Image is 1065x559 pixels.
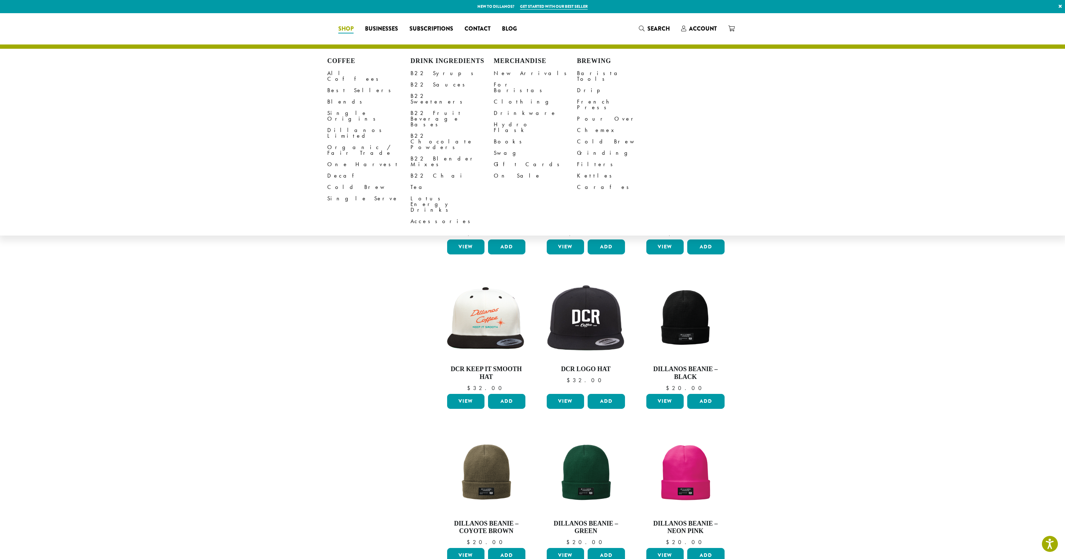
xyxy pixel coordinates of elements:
[327,125,410,142] a: Dillanos Limited
[687,239,725,254] button: Add
[520,4,588,10] a: Get started with our best seller
[545,284,627,354] img: dcr-hat.png
[410,181,494,193] a: Tea
[645,124,726,237] a: Bodum Handheld Milk Frother $10.00
[567,376,573,384] span: $
[577,125,660,136] a: Chemex
[445,124,527,237] a: Bodum Electric Milk Frother $30.00
[410,193,494,216] a: Lotus Energy Drinks
[545,278,627,391] a: DCR Logo Hat $32.00
[410,216,494,227] a: Accessories
[447,239,484,254] a: View
[633,23,675,35] a: Search
[488,394,525,409] button: Add
[409,25,453,33] span: Subscriptions
[502,25,517,33] span: Blog
[494,119,577,136] a: Hydro Flask
[327,85,410,96] a: Best Sellers
[577,96,660,113] a: French Press
[445,520,527,535] h4: Dillanos Beanie – Coyote Brown
[689,25,717,33] span: Account
[465,25,491,33] span: Contact
[327,181,410,193] a: Cold Brew
[577,147,660,159] a: Grinding
[545,520,627,535] h4: Dillanos Beanie – Green
[566,538,572,546] span: $
[445,365,527,381] h4: DCR Keep It Smooth Hat
[494,159,577,170] a: Gift Cards
[327,159,410,170] a: One Harvest
[410,90,494,107] a: B22 Sweeteners
[338,25,354,33] span: Shop
[410,79,494,90] a: B22 Sauces
[666,384,705,392] bdi: 20.00
[327,68,410,85] a: All Coffees
[545,432,627,545] a: Dillanos Beanie – Green $20.00
[467,384,473,392] span: $
[645,432,726,514] img: Beanie-Hot-Pink-scaled.png
[327,193,410,204] a: Single Serve
[410,68,494,79] a: B22 Syrups
[687,394,725,409] button: Add
[577,113,660,125] a: Pour Over
[547,394,584,409] a: View
[646,239,684,254] a: View
[577,85,660,96] a: Drip
[494,68,577,79] a: New Arrivals
[445,278,527,391] a: DCR Keep It Smooth Hat $32.00
[646,394,684,409] a: View
[488,239,525,254] button: Add
[577,170,660,181] a: Kettles
[567,376,605,384] bdi: 32.00
[645,432,726,545] a: Dillanos Beanie – Neon Pink $20.00
[577,181,660,193] a: Carafes
[494,170,577,181] a: On Sale
[545,124,627,237] a: Bodum Electric Water Kettle $25.00
[327,170,410,181] a: Decaf
[666,538,672,546] span: $
[445,432,527,545] a: Dillanos Beanie – Coyote Brown $20.00
[577,57,660,65] h4: Brewing
[545,432,627,514] img: Beanie-Emerald-Green-scaled.png
[447,394,484,409] a: View
[647,25,670,33] span: Search
[545,365,627,373] h4: DCR Logo Hat
[588,239,625,254] button: Add
[327,142,410,159] a: Organic / Fair Trade
[327,107,410,125] a: Single Origins
[410,107,494,130] a: B22 Fruit Beverage Bases
[547,239,584,254] a: View
[327,57,410,65] h4: Coffee
[577,159,660,170] a: Filters
[445,432,527,514] img: Beanie-Coyote-Brown-scaled.png
[410,57,494,65] h4: Drink Ingredients
[645,278,726,360] img: Beanie-Black-scaled.png
[666,384,672,392] span: $
[666,538,705,546] bdi: 20.00
[333,23,359,35] a: Shop
[410,153,494,170] a: B22 Blender Mixes
[577,136,660,147] a: Cold Brew
[645,278,726,391] a: Dillanos Beanie – Black $20.00
[566,538,605,546] bdi: 20.00
[645,365,726,381] h4: Dillanos Beanie – Black
[365,25,398,33] span: Businesses
[494,147,577,159] a: Swag
[494,107,577,119] a: Drinkware
[467,538,506,546] bdi: 20.00
[410,170,494,181] a: B22 Chai
[445,286,527,352] img: keep-it-smooth-hat.png
[588,394,625,409] button: Add
[467,384,505,392] bdi: 32.00
[494,57,577,65] h4: Merchandise
[410,130,494,153] a: B22 Chocolate Powders
[467,538,473,546] span: $
[494,96,577,107] a: Clothing
[494,79,577,96] a: For Baristas
[494,136,577,147] a: Books
[645,520,726,535] h4: Dillanos Beanie – Neon Pink
[577,68,660,85] a: Barista Tools
[327,96,410,107] a: Blends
